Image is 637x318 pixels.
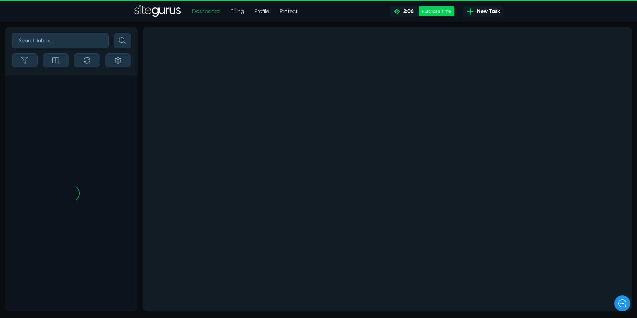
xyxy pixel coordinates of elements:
[390,6,454,16] a: 2:06 Purchase Time
[614,295,630,311] iframe: gist-messenger-bubble-iframe
[10,75,122,88] button: New conversation
[274,5,303,18] a: Protect
[10,52,123,63] h2: How can we help?
[249,5,274,18] a: Profile
[134,5,181,18] img: Sitegurus Logo
[10,11,48,21] img: Company Logo
[474,7,500,15] span: New Task
[419,6,454,16] div: Purchase Time
[28,230,39,235] span: Home
[10,40,123,51] h1: Hello [PERSON_NAME]!
[12,33,109,48] input: Search Inbox...
[401,8,414,14] span: 2:06
[43,79,80,84] span: New conversation
[134,5,181,18] a: SiteGurus
[225,5,249,18] a: Billing
[463,6,503,16] a: New Task
[187,5,225,18] a: Dashboard
[90,230,109,235] span: Messages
